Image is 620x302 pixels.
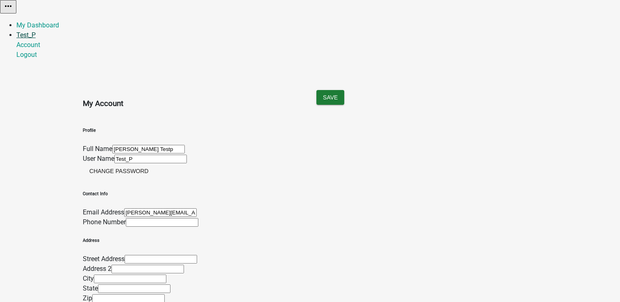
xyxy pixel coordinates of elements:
[16,51,37,59] a: Logout
[83,294,92,302] label: Zip
[83,255,125,263] label: Street Address
[316,90,344,105] button: Save
[83,145,112,153] label: Full Name
[83,208,124,216] label: Email Address
[83,237,538,244] h6: Address
[16,21,59,29] a: My Dashboard
[83,98,304,109] h3: My Account
[83,164,155,178] button: Change Password
[83,265,111,273] label: Address 2
[83,191,538,197] h6: Contact Info
[83,275,94,282] label: City
[83,127,538,134] h6: Profile
[83,284,98,292] label: State
[3,1,13,11] i: more_horiz
[83,218,126,226] label: Phone Number
[83,155,114,162] label: User Name
[16,41,40,49] a: Account
[16,40,620,60] div: Test_P
[16,31,36,39] a: Test_P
